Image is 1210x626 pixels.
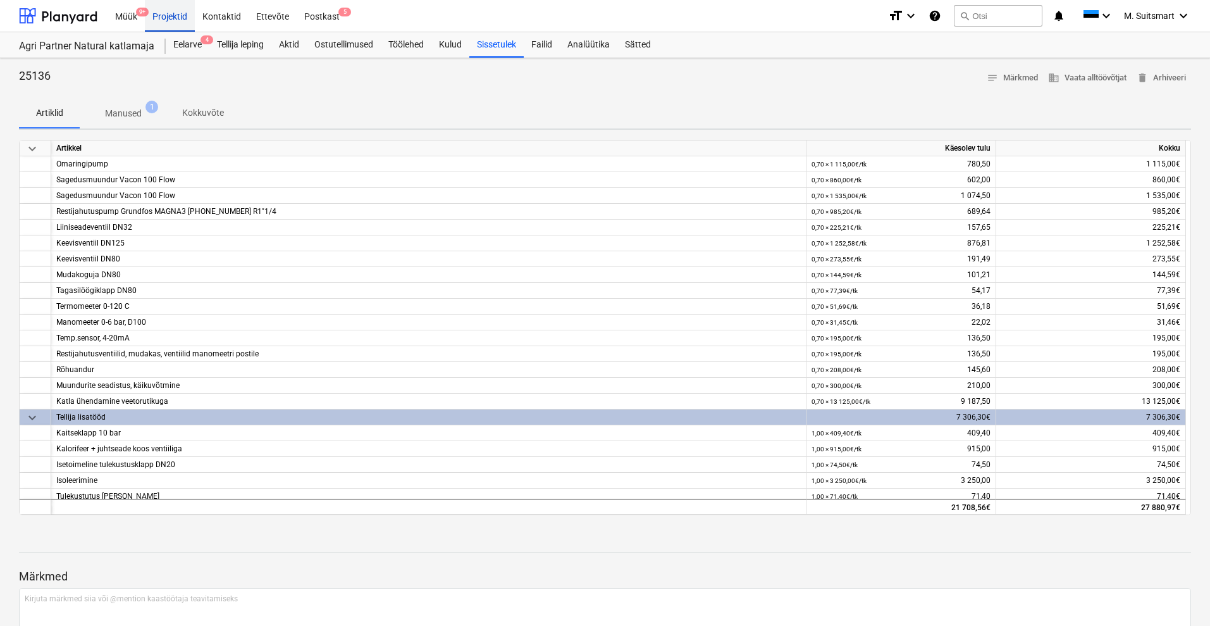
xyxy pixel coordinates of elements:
div: 157,65 [812,220,991,235]
div: 876,81 [812,235,991,251]
span: Vaata alltöövõtjat [1048,71,1127,85]
small: 0,70 × 51,69€ / tk [812,303,858,310]
span: 5 [338,8,351,16]
div: Isoleerimine [56,473,801,488]
div: Termomeeter 0-120 C [56,299,801,314]
div: Keevisventiil DN80 [56,251,801,266]
small: 0,70 × 1 535,00€ / tk [812,192,867,199]
i: keyboard_arrow_down [903,8,918,23]
div: 191,49 [812,251,991,267]
a: Kulud [431,32,469,58]
div: 3 250,00€ [996,473,1186,489]
div: 1 074,50 [812,188,991,204]
a: Analüütika [560,32,617,58]
small: 0,70 × 985,20€ / tk [812,208,861,215]
span: delete [1137,72,1148,84]
span: Märkmed [987,71,1038,85]
div: 915,00€ [996,441,1186,457]
div: 195,00€ [996,330,1186,346]
a: Sätted [617,32,658,58]
a: Töölehed [381,32,431,58]
small: 0,70 × 273,55€ / tk [812,256,861,263]
button: Arhiveeri [1132,68,1191,88]
small: 0,70 × 144,59€ / tk [812,272,861,279]
small: 1,00 × 3 250,00€ / tk [812,477,867,484]
div: 74,50 [812,457,991,473]
div: Restijahutusventiilid, mudakas, ventiilid manomeetri postile [56,346,801,361]
div: Sagedusmuundur Vacon 100 Flow [56,172,801,187]
small: 0,70 × 31,45€ / tk [812,319,858,326]
div: Mudakoguja DN80 [56,267,801,282]
small: 0,70 × 195,00€ / tk [812,351,861,358]
div: Kalorifeer + juhtseade koos ventiiliga [56,441,801,456]
div: 31,46€ [996,315,1186,330]
div: 300,00€ [996,378,1186,394]
button: Otsi [954,5,1042,27]
div: 13 125,00€ [996,394,1186,410]
div: Temp.sensor, 4-20mA [56,330,801,346]
div: 860,00€ [996,172,1186,188]
div: 22,02 [812,315,991,330]
div: 1 535,00€ [996,188,1186,204]
i: keyboard_arrow_down [1099,8,1114,23]
p: Artiklid [34,106,65,120]
div: 195,00€ [996,346,1186,362]
small: 1,00 × 74,50€ / tk [812,461,858,468]
div: Muundurite seadistus, käikuvõtmine [56,378,801,393]
div: 985,20€ [996,204,1186,220]
div: 27 880,97€ [996,499,1186,515]
div: 225,21€ [996,220,1186,235]
p: 25136 [19,68,51,84]
small: 0,70 × 225,21€ / tk [812,224,861,231]
span: 1 [145,101,158,113]
small: 0,70 × 195,00€ / tk [812,335,861,342]
div: 71,40 [812,489,991,504]
span: business [1048,72,1059,84]
div: 409,40€ [996,425,1186,441]
div: Aktid [271,32,307,58]
div: 7 306,30€ [806,410,996,425]
div: Rõhuandur [56,362,801,377]
div: Katla ühendamine veetorutikuga [56,394,801,409]
div: Manomeeter 0-6 bar, D100 [56,315,801,330]
small: 1,00 × 915,00€ / tk [812,446,861,453]
div: 210,00 [812,378,991,394]
small: 1,00 × 409,40€ / tk [812,430,861,437]
button: Vaata alltöövõtjat [1043,68,1132,88]
a: Sissetulek [469,32,524,58]
div: Kokku [996,141,1186,156]
div: 9 187,50 [812,394,991,410]
button: Märkmed [982,68,1043,88]
div: 136,50 [812,346,991,362]
div: Keevisventiil DN125 [56,235,801,251]
div: 780,50 [812,156,991,172]
div: 71,40€ [996,489,1186,504]
div: 54,17 [812,283,991,299]
i: notifications [1053,8,1065,23]
span: 9+ [136,8,149,16]
a: Tellija leping [209,32,271,58]
div: 409,40 [812,425,991,441]
div: 915,00 [812,441,991,457]
div: 136,50 [812,330,991,346]
div: Isetoimeline tulekustusklapp DN20 [56,457,801,472]
span: keyboard_arrow_down [25,141,40,156]
small: 0,70 × 13 125,00€ / tk [812,398,870,405]
span: keyboard_arrow_down [25,410,40,425]
p: Märkmed [19,569,1191,584]
div: 21 708,56€ [806,499,996,515]
a: Ostutellimused [307,32,381,58]
span: Arhiveeri [1137,71,1186,85]
div: 3 250,00 [812,473,991,489]
div: 74,50€ [996,457,1186,473]
div: 145,60 [812,362,991,378]
span: notes [987,72,998,84]
div: Sagedusmuundur Vacon 100 Flow [56,188,801,203]
div: 36,18 [812,299,991,315]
